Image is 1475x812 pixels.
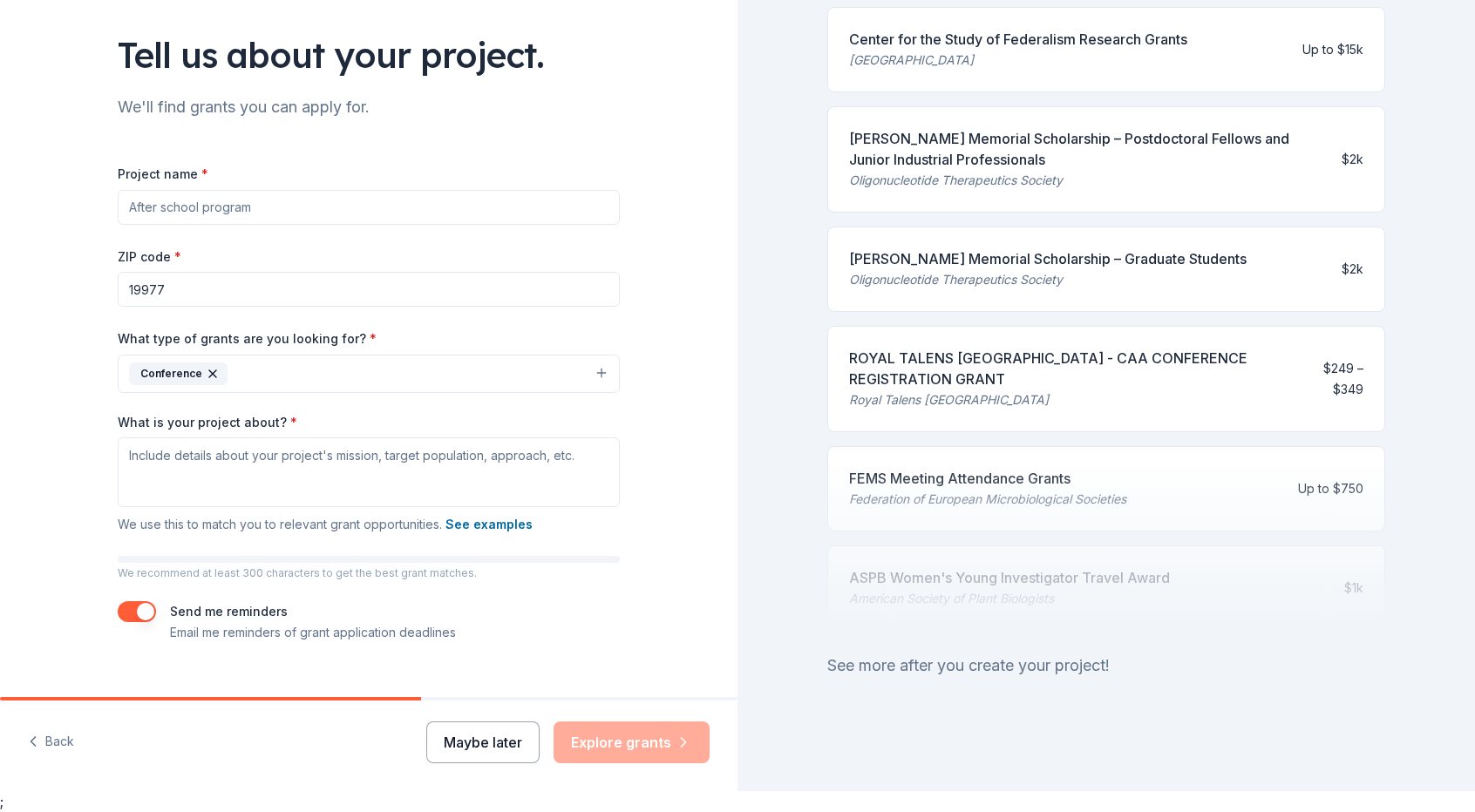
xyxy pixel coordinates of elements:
[445,514,533,535] button: See examples
[118,355,620,393] button: Conference
[118,566,620,580] p: We recommend at least 300 characters to get the best grant matches.
[827,652,1385,680] div: See more after you create your project!
[1342,149,1363,170] div: $2k
[1342,259,1363,280] div: $2k
[170,622,456,643] p: Email me reminders of grant application deadlines
[849,389,1291,410] div: Royal Talens [GEOGRAPHIC_DATA]
[426,721,540,763] button: Maybe later
[849,248,1247,269] div: [PERSON_NAME] Memorial Scholarship – Graduate Students
[1305,358,1363,400] div: $249 – $349
[118,330,377,348] label: What type of grants are you looking for?
[1302,39,1363,60] div: Up to $15k
[118,190,620,225] input: After school program
[170,604,288,619] label: Send me reminders
[28,724,74,761] button: Back
[118,248,181,266] label: ZIP code
[129,362,228,385] div: Conference
[849,269,1247,290] div: Oligonucleotide Therapeutics Society
[118,517,533,531] span: We use this to match you to relevant grant opportunities.
[849,128,1328,170] div: [PERSON_NAME] Memorial Scholarship – Postdoctoral Fellows and Junior Industrial Professionals
[118,272,620,307] input: 12345 (U.S. only)
[849,348,1291,389] div: ROYAL TALENS [GEOGRAPHIC_DATA] - CAA CONFERENCE REGISTRATION GRANT
[849,50,1187,71] div: [GEOGRAPHIC_DATA]
[849,170,1328,191] div: Oligonucleotide Therapeutics Society
[118,30,620,79] div: Tell us about your project.
[118,166,208,183] label: Project name
[118,93,620,121] div: We'll find grants you can apply for.
[118,414,297,431] label: What is your project about?
[849,29,1187,50] div: Center for the Study of Federalism Research Grants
